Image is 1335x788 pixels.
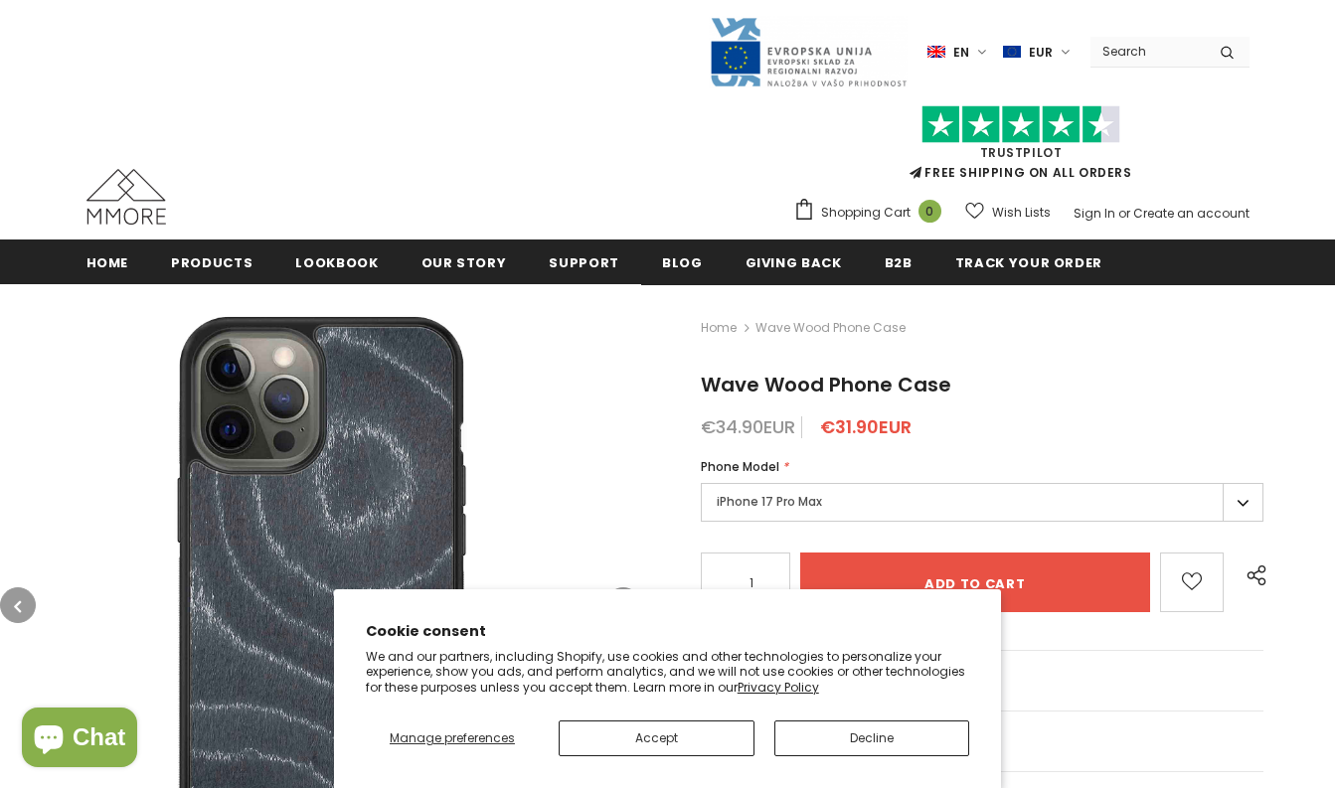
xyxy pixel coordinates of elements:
a: B2B [885,239,913,284]
button: Decline [774,720,970,756]
span: Home [86,253,129,272]
a: Home [701,316,737,340]
span: Manage preferences [390,729,515,746]
img: Javni Razpis [709,16,908,88]
span: Products [171,253,252,272]
a: Wish Lists [965,195,1051,230]
span: Wish Lists [992,203,1051,223]
span: support [549,253,619,272]
span: en [953,43,969,63]
span: 0 [918,200,941,223]
span: Blog [662,253,703,272]
a: Sign In [1074,205,1115,222]
a: Blog [662,239,703,284]
span: or [1118,205,1130,222]
span: Giving back [746,253,842,272]
a: Create an account [1133,205,1250,222]
input: Search Site [1090,37,1205,66]
span: EUR [1029,43,1053,63]
span: Shopping Cart [821,203,911,223]
a: Privacy Policy [738,679,819,696]
img: MMORE Cases [86,169,166,225]
a: Javni Razpis [709,43,908,60]
a: support [549,239,619,284]
p: We and our partners, including Shopify, use cookies and other technologies to personalize your ex... [366,649,970,696]
a: Giving back [746,239,842,284]
a: Lookbook [295,239,378,284]
span: FREE SHIPPING ON ALL ORDERS [793,114,1250,181]
a: Our Story [421,239,507,284]
span: €34.90EUR [701,414,795,439]
span: Lookbook [295,253,378,272]
a: Trustpilot [980,144,1063,161]
span: Phone Model [701,458,779,475]
span: Track your order [955,253,1102,272]
h2: Cookie consent [366,621,970,642]
button: Manage preferences [366,720,539,756]
label: iPhone 17 Pro Max [701,483,1264,522]
a: Track your order [955,239,1102,284]
a: Home [86,239,129,284]
a: Products [171,239,252,284]
img: Trust Pilot Stars [921,105,1120,144]
span: €31.90EUR [820,414,912,439]
span: Wave Wood Phone Case [701,371,951,398]
span: Our Story [421,253,507,272]
span: Wave Wood Phone Case [755,316,906,340]
img: i-lang-1.png [927,44,945,61]
input: Add to cart [800,552,1150,612]
span: B2B [885,253,913,272]
button: Accept [559,720,754,756]
a: Shopping Cart 0 [793,198,951,228]
inbox-online-store-chat: Shopify online store chat [16,708,143,772]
